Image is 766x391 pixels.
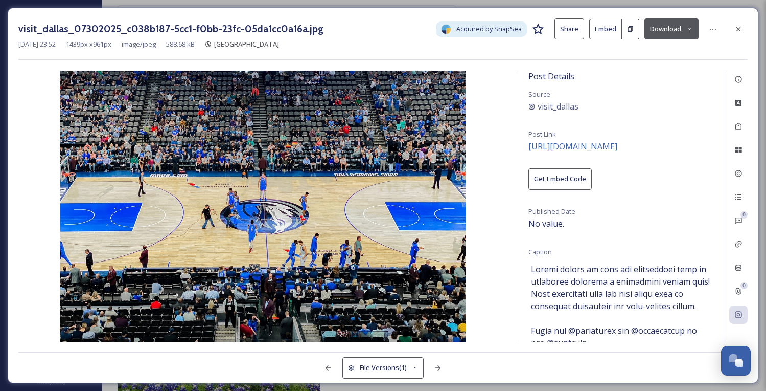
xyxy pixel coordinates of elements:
[528,71,574,82] span: Post Details
[528,141,617,152] span: [URL][DOMAIN_NAME]
[644,18,699,39] button: Download
[528,90,550,99] span: Source
[18,39,56,49] span: [DATE] 23:52
[740,211,748,219] div: 0
[342,357,424,378] button: File Versions(1)
[18,71,507,342] img: 1O6bCdEEQDYIQopeWEEHtTGUznAvHxLUS.jpg
[456,24,522,34] span: Acquired by SnapSea
[528,247,552,256] span: Caption
[18,21,323,36] h3: visit_dallas_07302025_c038b187-5cc1-f0bb-23fc-05da1cc0a16a.jpg
[554,18,584,39] button: Share
[740,282,748,289] div: 0
[721,346,751,376] button: Open Chat
[528,207,575,216] span: Published Date
[66,39,111,49] span: 1439 px x 961 px
[528,100,713,113] a: visit_dallas
[528,129,556,139] span: Post Link
[441,24,451,34] img: snapsea-logo.png
[528,218,564,229] span: No value.
[166,39,195,49] span: 588.68 kB
[528,168,592,189] button: Get Embed Code
[589,19,622,39] button: Embed
[538,100,578,113] span: visit_dallas
[214,39,279,49] span: [GEOGRAPHIC_DATA]
[122,39,156,49] span: image/jpeg
[528,142,617,151] a: [URL][DOMAIN_NAME]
